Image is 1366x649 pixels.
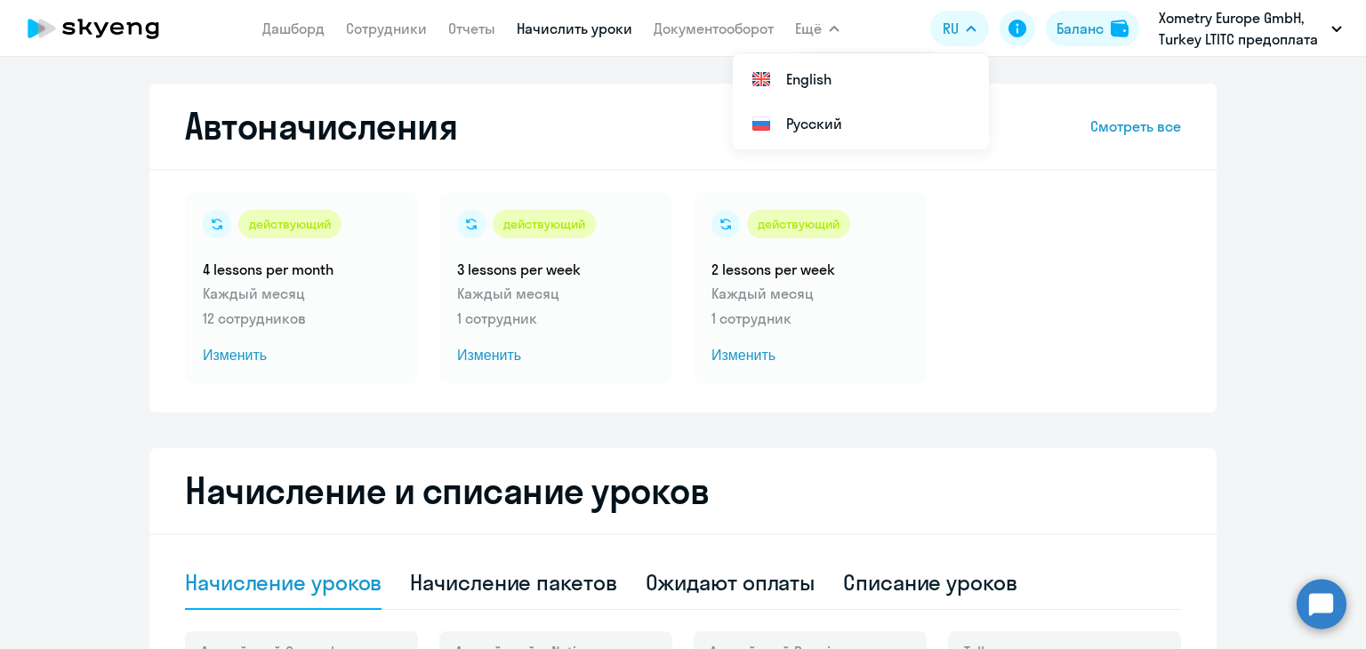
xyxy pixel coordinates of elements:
[238,210,341,238] div: действующий
[711,308,909,329] p: 1 сотрудник
[185,568,382,597] div: Начисление уроков
[1111,20,1129,37] img: balance
[346,20,427,37] a: Сотрудники
[203,283,400,304] p: Каждый месяц
[751,68,772,90] img: English
[1150,7,1351,50] button: Xometry Europe GmbH, Turkey LTITC предоплата (временно)
[457,345,655,366] span: Изменить
[795,18,822,39] span: Ещё
[262,20,325,37] a: Дашборд
[711,283,909,304] p: Каждый месяц
[654,20,774,37] a: Документооборот
[1159,7,1324,50] p: Xometry Europe GmbH, Turkey LTITC предоплата (временно)
[185,469,1181,512] h2: Начисление и списание уроков
[203,308,400,329] p: 12 сотрудников
[711,345,909,366] span: Изменить
[1046,11,1139,46] button: Балансbalance
[448,20,495,37] a: Отчеты
[747,210,850,238] div: действующий
[795,11,840,46] button: Ещё
[943,18,959,39] span: RU
[843,568,1017,597] div: Списание уроков
[410,568,616,597] div: Начисление пакетов
[930,11,989,46] button: RU
[733,53,989,149] ul: Ещё
[185,105,457,148] h2: Автоначисления
[1090,116,1181,137] a: Смотреть все
[646,568,816,597] div: Ожидают оплаты
[203,345,400,366] span: Изменить
[1057,18,1104,39] div: Баланс
[203,260,400,279] h5: 4 lessons per month
[751,113,772,134] img: Русский
[457,283,655,304] p: Каждый месяц
[517,20,632,37] a: Начислить уроки
[457,260,655,279] h5: 3 lessons per week
[493,210,596,238] div: действующий
[711,260,909,279] h5: 2 lessons per week
[457,308,655,329] p: 1 сотрудник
